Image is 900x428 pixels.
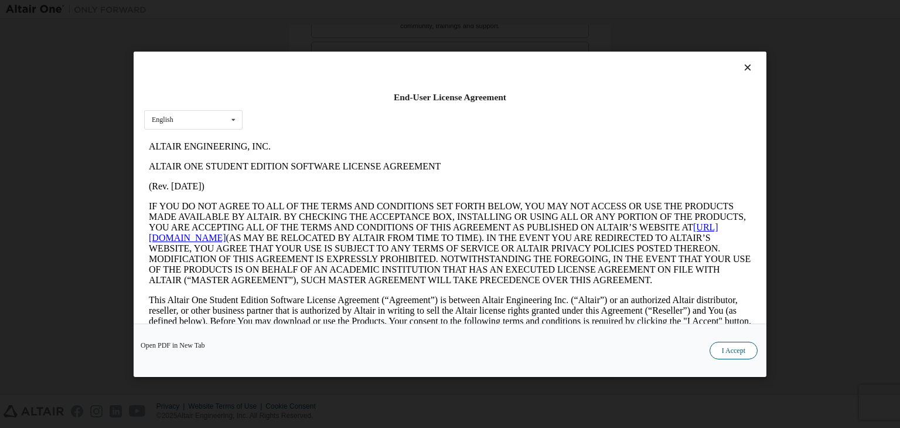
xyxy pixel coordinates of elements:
[144,91,756,103] div: End-User License Agreement
[5,86,574,106] a: [URL][DOMAIN_NAME]
[5,25,607,35] p: ALTAIR ONE STUDENT EDITION SOFTWARE LICENSE AGREEMENT
[5,158,607,201] p: This Altair One Student Edition Software License Agreement (“Agreement”) is between Altair Engine...
[5,64,607,149] p: IF YOU DO NOT AGREE TO ALL OF THE TERMS AND CONDITIONS SET FORTH BELOW, YOU MAY NOT ACCESS OR USE...
[710,342,758,359] button: I Accept
[5,5,607,15] p: ALTAIR ENGINEERING, INC.
[152,116,173,123] div: English
[5,45,607,55] p: (Rev. [DATE])
[141,342,205,349] a: Open PDF in New Tab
